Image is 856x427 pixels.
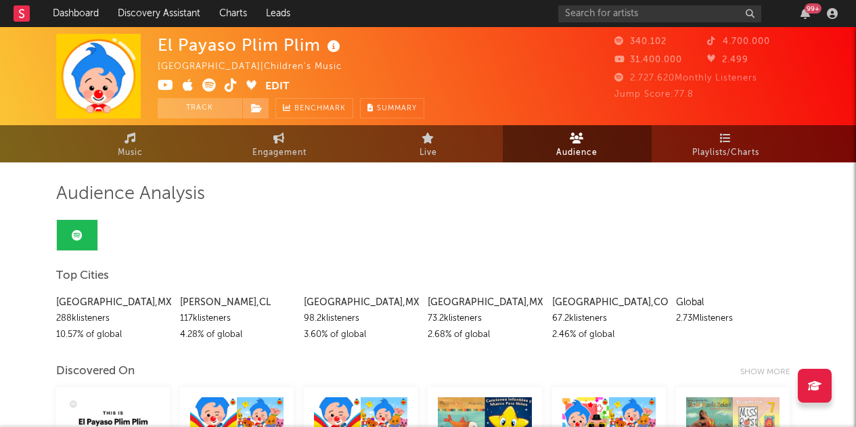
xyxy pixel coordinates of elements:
span: Engagement [252,145,307,161]
div: 288k listeners [56,311,170,327]
div: 10.57 % of global [56,327,170,343]
button: 99+ [801,8,810,19]
input: Search for artists [558,5,761,22]
span: Playlists/Charts [692,145,759,161]
span: Audience [556,145,598,161]
span: Live [420,145,437,161]
a: Playlists/Charts [652,125,801,162]
div: 3.60 % of global [304,327,418,343]
div: 117k listeners [180,311,294,327]
span: Music [118,145,143,161]
span: Benchmark [294,101,346,117]
div: Show more [740,364,801,380]
div: 98.2k listeners [304,311,418,327]
button: Edit [265,78,290,95]
div: 4.28 % of global [180,327,294,343]
button: Track [158,98,242,118]
div: 2.46 % of global [552,327,666,343]
button: Summary [360,98,424,118]
div: Global [676,294,790,311]
div: [GEOGRAPHIC_DATA] , MX [304,294,418,311]
span: Summary [377,105,417,112]
a: Music [56,125,205,162]
a: Live [354,125,503,162]
span: 2.727.620 Monthly Listeners [614,74,757,83]
span: Jump Score: 77.8 [614,90,694,99]
div: El Payaso Plim Plim [158,34,344,56]
div: 2.73M listeners [676,311,790,327]
span: 31.400.000 [614,55,682,64]
a: Benchmark [275,98,353,118]
span: 4.700.000 [707,37,770,46]
span: 340.102 [614,37,667,46]
div: [GEOGRAPHIC_DATA] , MX [428,294,541,311]
div: 67.2k listeners [552,311,666,327]
div: 2.68 % of global [428,327,541,343]
span: Top Cities [56,268,109,284]
div: Discovered On [56,363,135,380]
div: [GEOGRAPHIC_DATA] , MX [56,294,170,311]
div: [GEOGRAPHIC_DATA] | Children's Music [158,59,357,75]
span: Audience Analysis [56,186,205,202]
div: [PERSON_NAME] , CL [180,294,294,311]
span: 2.499 [707,55,748,64]
a: Audience [503,125,652,162]
div: 99 + [805,3,821,14]
div: [GEOGRAPHIC_DATA] , CO [552,294,666,311]
div: 73.2k listeners [428,311,541,327]
a: Engagement [205,125,354,162]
